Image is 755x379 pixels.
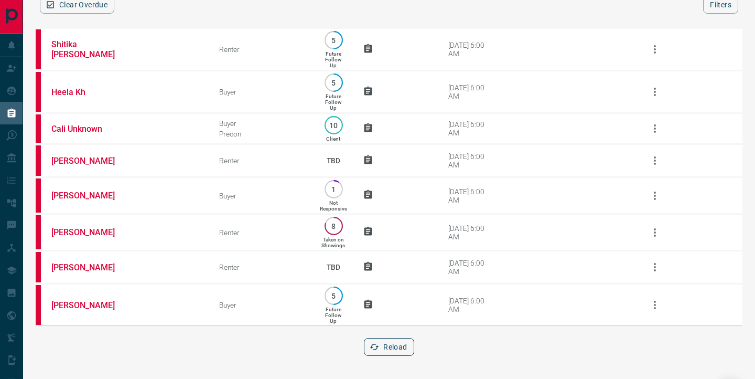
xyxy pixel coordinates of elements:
p: Taken on Showings [321,237,345,248]
a: [PERSON_NAME] [51,156,130,166]
div: [DATE] 6:00 AM [448,187,493,204]
div: property.ca [36,114,41,143]
div: Renter [219,156,304,165]
div: property.ca [36,215,41,249]
div: Buyer [219,301,304,309]
p: Client [326,136,340,142]
a: Cali Unknown [51,124,130,134]
button: Reload [364,338,414,356]
a: Shitika [PERSON_NAME] [51,39,130,59]
p: 5 [330,292,338,300]
p: 10 [330,121,338,129]
div: [DATE] 6:00 AM [448,41,493,58]
div: [DATE] 6:00 AM [448,120,493,137]
div: Renter [219,263,304,271]
p: Future Follow Up [325,93,341,111]
div: [DATE] 6:00 AM [448,224,493,241]
div: [DATE] 6:00 AM [448,83,493,100]
p: TBD [320,253,347,281]
a: [PERSON_NAME] [51,262,130,272]
div: property.ca [36,145,41,176]
div: Buyer [219,88,304,96]
div: property.ca [36,285,41,325]
p: Future Follow Up [325,307,341,324]
div: property.ca [36,252,41,282]
a: [PERSON_NAME] [51,227,130,237]
div: [DATE] 6:00 AM [448,152,493,169]
a: [PERSON_NAME] [51,191,130,201]
p: Not Responsive [320,200,347,212]
div: Buyer [219,119,304,128]
div: [DATE] 6:00 AM [448,297,493,313]
a: [PERSON_NAME] [51,300,130,310]
p: Future Follow Up [325,51,341,68]
p: TBD [320,146,347,175]
div: property.ca [36,178,41,213]
div: Renter [219,228,304,237]
div: property.ca [36,29,41,69]
a: Heela Kh [51,87,130,97]
div: Buyer [219,192,304,200]
p: 1 [330,185,338,193]
div: Renter [219,45,304,54]
div: property.ca [36,72,41,112]
div: [DATE] 6:00 AM [448,259,493,276]
p: 5 [330,36,338,44]
p: 8 [330,222,338,230]
p: 5 [330,79,338,87]
div: Precon [219,130,304,138]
